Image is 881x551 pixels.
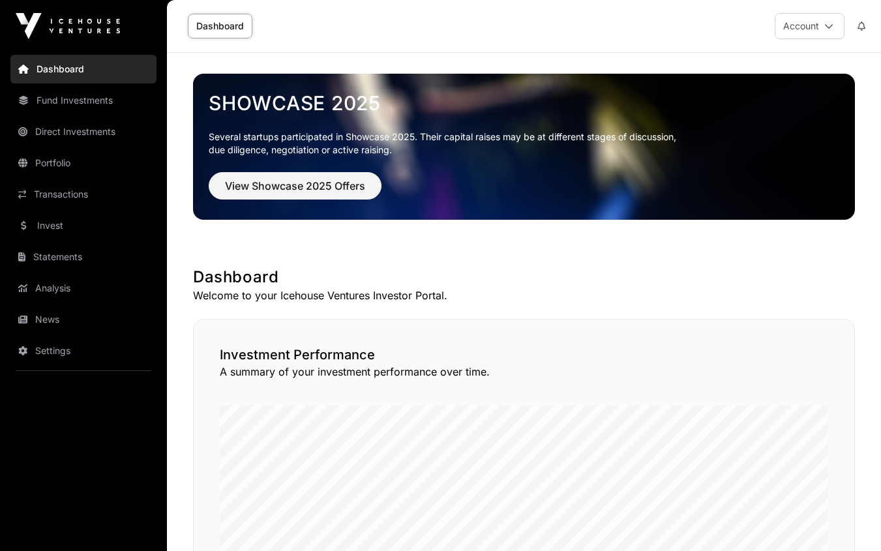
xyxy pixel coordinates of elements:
a: Showcase 2025 [209,91,839,115]
a: Dashboard [10,55,157,83]
span: View Showcase 2025 Offers [225,178,365,194]
a: Settings [10,336,157,365]
img: Showcase 2025 [193,74,855,220]
p: Welcome to your Icehouse Ventures Investor Portal. [193,288,855,303]
a: Direct Investments [10,117,157,146]
p: A summary of your investment performance over time. [220,364,828,380]
a: Transactions [10,180,157,209]
a: Invest [10,211,157,240]
p: Several startups participated in Showcase 2025. Their capital raises may be at different stages o... [209,130,839,156]
button: Account [775,13,844,39]
h1: Dashboard [193,267,855,288]
a: Fund Investments [10,86,157,115]
a: View Showcase 2025 Offers [209,185,381,198]
h2: Investment Performance [220,346,828,364]
a: Portfolio [10,149,157,177]
a: Statements [10,243,157,271]
a: Analysis [10,274,157,303]
img: Icehouse Ventures Logo [16,13,120,39]
a: News [10,305,157,334]
button: View Showcase 2025 Offers [209,172,381,200]
a: Dashboard [188,14,252,38]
